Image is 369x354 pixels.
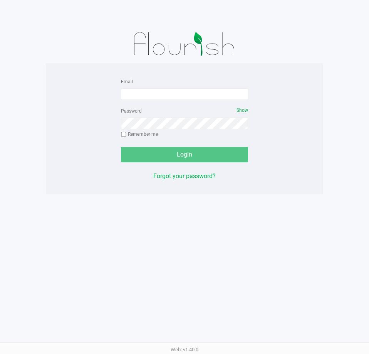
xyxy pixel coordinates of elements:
[121,78,133,85] label: Email
[171,347,198,352] span: Web: v1.40.0
[121,108,142,115] label: Password
[121,131,158,138] label: Remember me
[236,108,248,113] span: Show
[121,132,126,137] input: Remember me
[153,172,216,181] button: Forgot your password?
